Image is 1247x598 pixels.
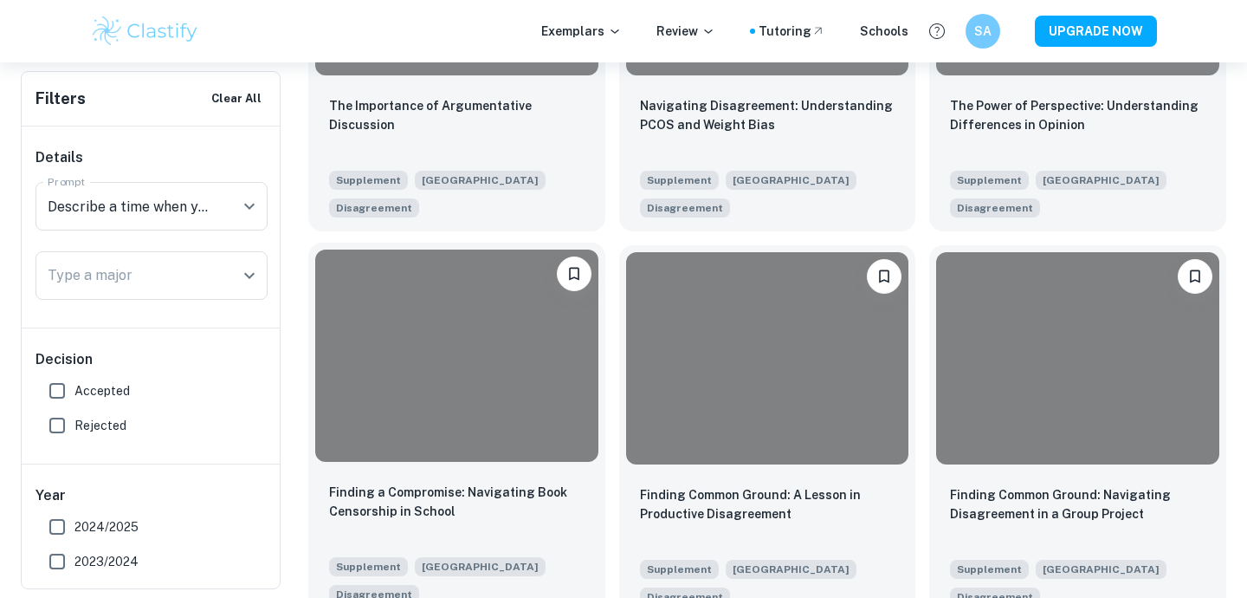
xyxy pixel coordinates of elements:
[950,171,1029,190] span: Supplement
[36,147,268,168] h6: Details
[966,14,1000,49] button: SA
[36,87,86,111] h6: Filters
[640,171,719,190] span: Supplement
[950,560,1029,579] span: Supplement
[74,517,139,536] span: 2024/2025
[329,557,408,576] span: Supplement
[207,86,266,112] button: Clear All
[860,22,908,41] a: Schools
[36,485,268,506] h6: Year
[74,381,130,400] span: Accepted
[415,171,546,190] span: [GEOGRAPHIC_DATA]
[867,259,901,294] button: Bookmark
[922,16,952,46] button: Help and Feedback
[957,200,1033,216] span: Disagreement
[640,197,730,218] span: Describe a time when you strongly disagreed with someone about an idea or issue. How did you comm...
[1036,560,1166,579] span: [GEOGRAPHIC_DATA]
[329,483,585,521] p: Finding a Compromise: Navigating Book Censorship in School
[640,560,719,579] span: Supplement
[1178,259,1212,294] button: Bookmark
[759,22,825,41] a: Tutoring
[36,349,268,370] h6: Decision
[237,263,262,288] button: Open
[74,416,126,435] span: Rejected
[90,14,200,49] img: Clastify logo
[647,200,723,216] span: Disagreement
[237,194,262,218] button: Open
[726,560,856,579] span: [GEOGRAPHIC_DATA]
[726,171,856,190] span: [GEOGRAPHIC_DATA]
[1035,16,1157,47] button: UPGRADE NOW
[541,22,622,41] p: Exemplars
[336,200,412,216] span: Disagreement
[329,197,419,218] span: Describe a time when you strongly disagreed with someone about an idea or issue. How did you comm...
[950,96,1205,134] p: The Power of Perspective: Understanding Differences in Opinion
[640,96,895,134] p: Navigating Disagreement: Understanding PCOS and Weight Bias
[329,171,408,190] span: Supplement
[640,485,895,523] p: Finding Common Ground: A Lesson in Productive Disagreement
[415,557,546,576] span: [GEOGRAPHIC_DATA]
[74,552,139,571] span: 2023/2024
[1036,171,1166,190] span: [GEOGRAPHIC_DATA]
[557,257,591,291] button: Bookmark
[950,197,1040,218] span: Describe a time when you strongly disagreed with someone about an idea or issue. How did you comm...
[656,22,715,41] p: Review
[329,96,585,134] p: The Importance of Argumentative Discussion
[950,485,1205,523] p: Finding Common Ground: Navigating Disagreement in a Group Project
[973,22,993,41] h6: SA
[48,174,86,189] label: Prompt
